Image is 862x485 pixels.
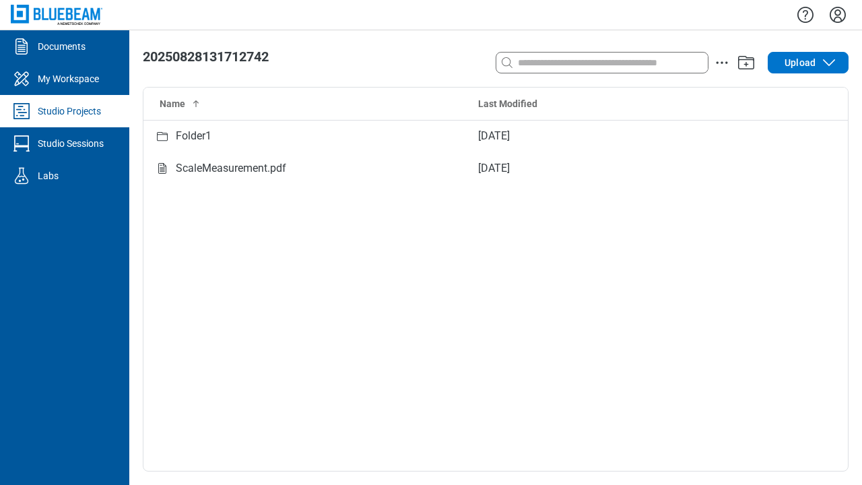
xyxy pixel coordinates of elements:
[11,165,32,187] svg: Labs
[768,52,849,73] button: Upload
[11,68,32,90] svg: My Workspace
[827,3,849,26] button: Settings
[176,128,211,145] div: Folder1
[735,52,757,73] button: Add
[38,137,104,150] div: Studio Sessions
[467,152,777,185] td: [DATE]
[11,5,102,24] img: Bluebeam, Inc.
[38,72,99,86] div: My Workspace
[143,48,269,65] span: 20250828131712742
[11,100,32,122] svg: Studio Projects
[176,160,286,177] div: ScaleMeasurement.pdf
[785,56,816,69] span: Upload
[143,88,848,185] table: Studio items table
[38,40,86,53] div: Documents
[11,36,32,57] svg: Documents
[38,169,59,183] div: Labs
[38,104,101,118] div: Studio Projects
[11,133,32,154] svg: Studio Sessions
[467,120,777,152] td: [DATE]
[714,55,730,71] button: action-menu
[160,97,457,110] div: Name
[478,97,766,110] div: Last Modified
